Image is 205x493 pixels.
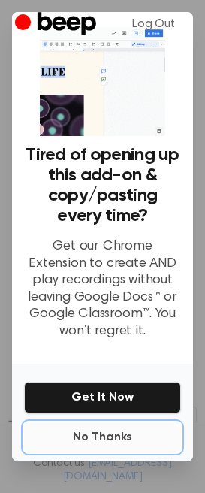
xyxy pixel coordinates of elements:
[40,27,165,136] img: Beep extension in action
[24,382,181,413] button: Get It Now
[24,238,181,340] p: Get our Chrome Extension to create AND play recordings without leaving Google Docs™ or Google Cla...
[15,10,100,39] a: Beep
[24,422,181,452] button: No Thanks
[24,145,181,226] h3: Tired of opening up this add-on & copy/pasting every time?
[117,6,190,42] a: Log Out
